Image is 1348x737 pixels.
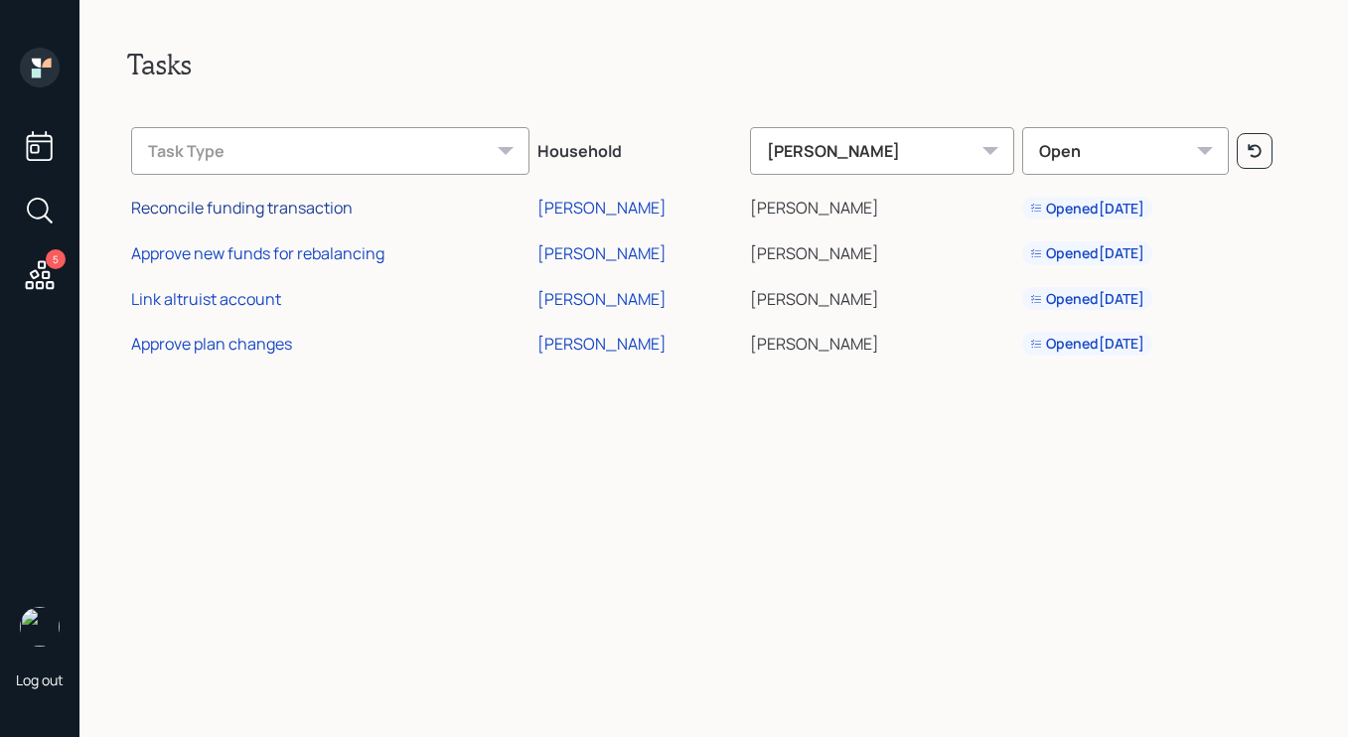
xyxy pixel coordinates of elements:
div: Opened [DATE] [1030,334,1144,354]
div: 5 [46,249,66,269]
div: Link altruist account [131,288,281,310]
div: Task Type [131,127,529,175]
td: [PERSON_NAME] [746,227,1017,273]
div: Approve new funds for rebalancing [131,242,384,264]
td: [PERSON_NAME] [746,318,1017,364]
td: [PERSON_NAME] [746,273,1017,319]
div: [PERSON_NAME] [537,288,667,310]
div: Opened [DATE] [1030,289,1144,309]
td: [PERSON_NAME] [746,183,1017,228]
div: [PERSON_NAME] [750,127,1013,175]
div: Open [1022,127,1229,175]
div: Log out [16,670,64,689]
div: Opened [DATE] [1030,199,1144,219]
th: Household [533,113,746,183]
div: Approve plan changes [131,333,292,355]
div: [PERSON_NAME] [537,197,667,219]
div: [PERSON_NAME] [537,333,667,355]
img: aleksandra-headshot.png [20,607,60,647]
div: Opened [DATE] [1030,243,1144,263]
div: Reconcile funding transaction [131,197,353,219]
h2: Tasks [127,48,1300,81]
div: [PERSON_NAME] [537,242,667,264]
